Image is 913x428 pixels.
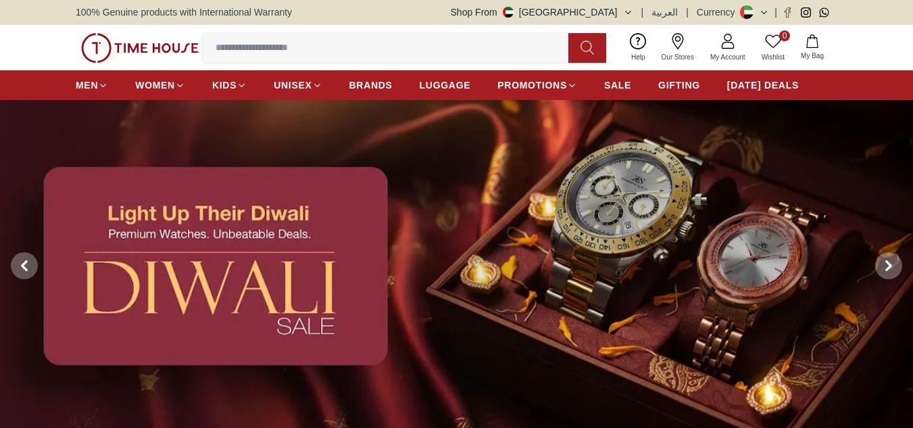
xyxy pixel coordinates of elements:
[783,7,793,18] a: Facebook
[656,52,699,62] span: Our Stores
[623,30,653,65] a: Help
[686,5,689,19] span: |
[651,5,678,19] button: العربية
[274,78,312,92] span: UNISEX
[274,73,322,97] a: UNISEX
[653,30,702,65] a: Our Stores
[212,78,237,92] span: KIDS
[135,73,185,97] a: WOMEN
[658,78,700,92] span: GIFTING
[604,73,631,97] a: SALE
[774,5,777,19] span: |
[658,73,700,97] a: GIFTING
[793,32,832,64] button: My Bag
[626,52,651,62] span: Help
[754,30,793,65] a: 0Wishlist
[795,51,829,61] span: My Bag
[697,5,741,19] div: Currency
[503,7,514,18] img: United Arab Emirates
[76,78,98,92] span: MEN
[756,52,790,62] span: Wishlist
[604,78,631,92] span: SALE
[135,78,175,92] span: WOMEN
[727,78,799,92] span: [DATE] DEALS
[81,33,199,63] img: ...
[212,73,247,97] a: KIDS
[705,52,751,62] span: My Account
[76,5,292,19] span: 100% Genuine products with International Warranty
[420,78,471,92] span: LUGGAGE
[727,73,799,97] a: [DATE] DEALS
[76,73,108,97] a: MEN
[819,7,829,18] a: Whatsapp
[420,73,471,97] a: LUGGAGE
[779,30,790,41] span: 0
[641,5,644,19] span: |
[349,78,393,92] span: BRANDS
[497,78,567,92] span: PROMOTIONS
[451,5,633,19] button: Shop From[GEOGRAPHIC_DATA]
[497,73,577,97] a: PROMOTIONS
[349,73,393,97] a: BRANDS
[801,7,811,18] a: Instagram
